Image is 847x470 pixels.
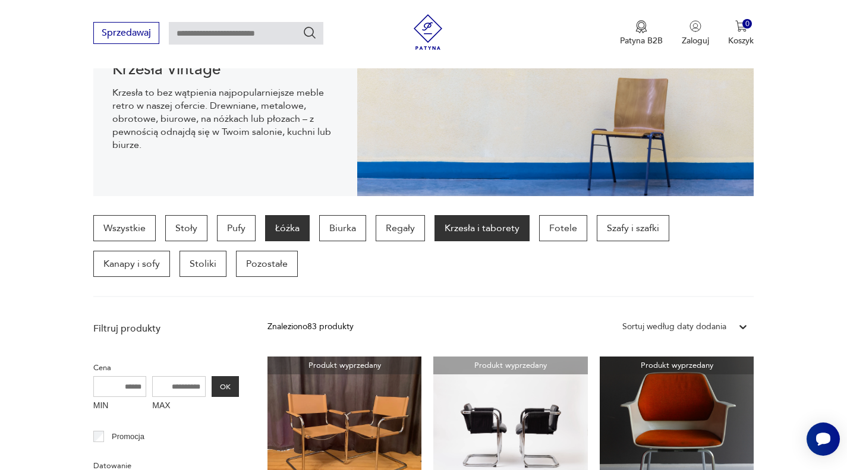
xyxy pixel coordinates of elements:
button: Szukaj [303,26,317,40]
img: Ikona koszyka [735,20,747,32]
p: Promocja [112,430,144,443]
p: Krzesła to bez wątpienia najpopularniejsze meble retro w naszej ofercie. Drewniane, metalowe, obr... [112,86,339,152]
a: Wszystkie [93,215,156,241]
a: Pozostałe [236,251,298,277]
a: Stoliki [180,251,226,277]
button: Sprzedawaj [93,22,159,44]
img: Patyna - sklep z meblami i dekoracjami vintage [410,14,446,50]
p: Patyna B2B [620,35,663,46]
p: Koszyk [728,35,754,46]
img: Ikona medalu [635,20,647,33]
p: Zaloguj [682,35,709,46]
label: MAX [152,397,206,416]
div: 0 [742,19,752,29]
a: Sprzedawaj [93,30,159,38]
div: Sortuj według daty dodania [622,320,726,333]
a: Regały [376,215,425,241]
div: Znaleziono 83 produkty [267,320,354,333]
a: Stoły [165,215,207,241]
img: bc88ca9a7f9d98aff7d4658ec262dcea.jpg [357,18,754,196]
button: Zaloguj [682,20,709,46]
a: Łóżka [265,215,310,241]
a: Fotele [539,215,587,241]
a: Ikona medaluPatyna B2B [620,20,663,46]
a: Kanapy i sofy [93,251,170,277]
p: Filtruj produkty [93,322,239,335]
label: MIN [93,397,147,416]
a: Pufy [217,215,256,241]
a: Krzesła i taborety [434,215,530,241]
iframe: Smartsupp widget button [807,422,840,456]
img: Ikonka użytkownika [689,20,701,32]
button: 0Koszyk [728,20,754,46]
a: Biurka [319,215,366,241]
p: Cena [93,361,239,374]
button: OK [212,376,239,397]
a: Szafy i szafki [597,215,669,241]
h1: Krzesła Vintage [112,62,339,77]
button: Patyna B2B [620,20,663,46]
